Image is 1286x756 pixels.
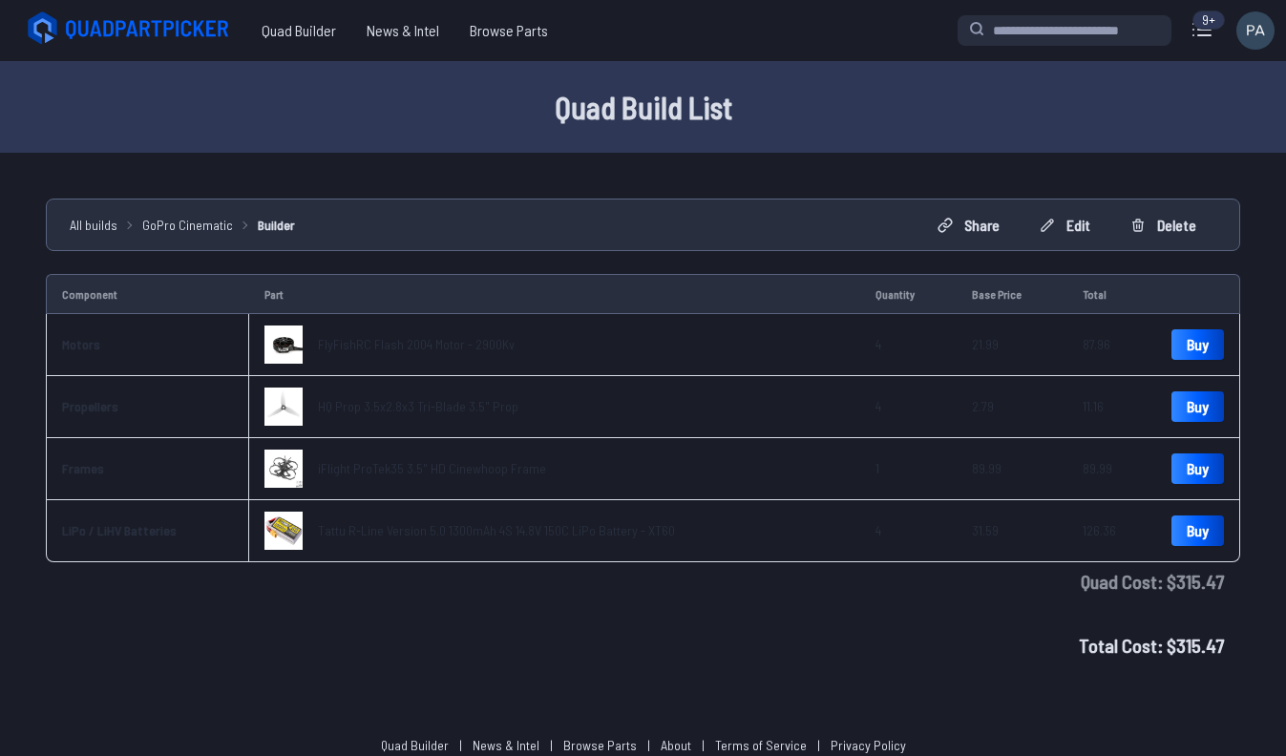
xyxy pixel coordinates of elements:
a: Frames [62,460,104,476]
td: Base Price [957,274,1067,314]
a: News & Intel [473,737,539,753]
a: Quad Builder [381,737,449,753]
td: Part [249,274,860,314]
span: 1 [875,460,879,476]
a: Browse Parts [563,737,637,753]
span: 4 [875,522,881,538]
td: 31.59 [957,500,1067,562]
span: Total Cost: $ 315.47 [1079,634,1225,657]
a: Browse Parts [454,11,563,50]
a: Buy [1171,515,1224,546]
span: 4 [875,398,881,414]
img: image [264,512,303,550]
td: 2.79 [957,376,1067,438]
td: 21.99 [957,314,1067,376]
a: Terms of Service [715,737,807,753]
td: Total [1067,274,1156,314]
a: LiPo / LiHV Batteries [62,522,177,538]
a: Privacy Policy [831,737,906,753]
div: 9+ [1192,10,1225,30]
td: Quantity [860,274,957,314]
img: User [1236,11,1275,50]
a: Buy [1171,329,1224,360]
a: FlyFishRC Flash 2004 Motor - 2900Kv [318,335,515,354]
td: 89.99 [1067,438,1156,500]
a: About [661,737,691,753]
td: 89.99 [957,438,1067,500]
span: 4 [875,336,881,352]
span: HQ Prop 3.5x2.8x3 Tri-Blade 3.5" Prop [318,398,518,414]
a: Motors [62,336,100,352]
a: News & Intel [351,11,454,50]
a: All builds [70,215,117,235]
a: Buy [1171,453,1224,484]
a: HQ Prop 3.5x2.8x3 Tri-Blade 3.5" Prop [318,397,518,416]
a: GoPro Cinematic [142,215,233,235]
img: image [264,450,303,488]
span: Tattu R-Line Version 5.0 1300mAh 4S 14.8V 150C LiPo Battery - XT60 [318,522,675,538]
td: 87.96 [1067,314,1156,376]
p: | | | | | [373,736,914,755]
a: Builder [258,215,295,235]
td: 11.16 [1067,376,1156,438]
span: iFlight ProTek35 3.5" HD Cinewhoop Frame [318,460,546,476]
span: FlyFishRC Flash 2004 Motor - 2900Kv [318,336,515,352]
a: Buy [1171,391,1224,422]
td: 126.36 [1067,500,1156,562]
a: Tattu R-Line Version 5.0 1300mAh 4S 14.8V 150C LiPo Battery - XT60 [318,521,675,540]
button: Delete [1114,210,1212,241]
h1: Quad Build List [32,84,1254,130]
button: Share [921,210,1016,241]
img: image [264,325,303,364]
img: image [264,388,303,426]
button: Edit [1023,210,1107,241]
td: Component [46,274,249,314]
a: Propellers [62,398,118,414]
a: iFlight ProTek35 3.5" HD Cinewhoop Frame [318,459,546,478]
a: Quad Builder [246,11,351,50]
td: Quad Cost : $ 315.47 [46,562,1240,600]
